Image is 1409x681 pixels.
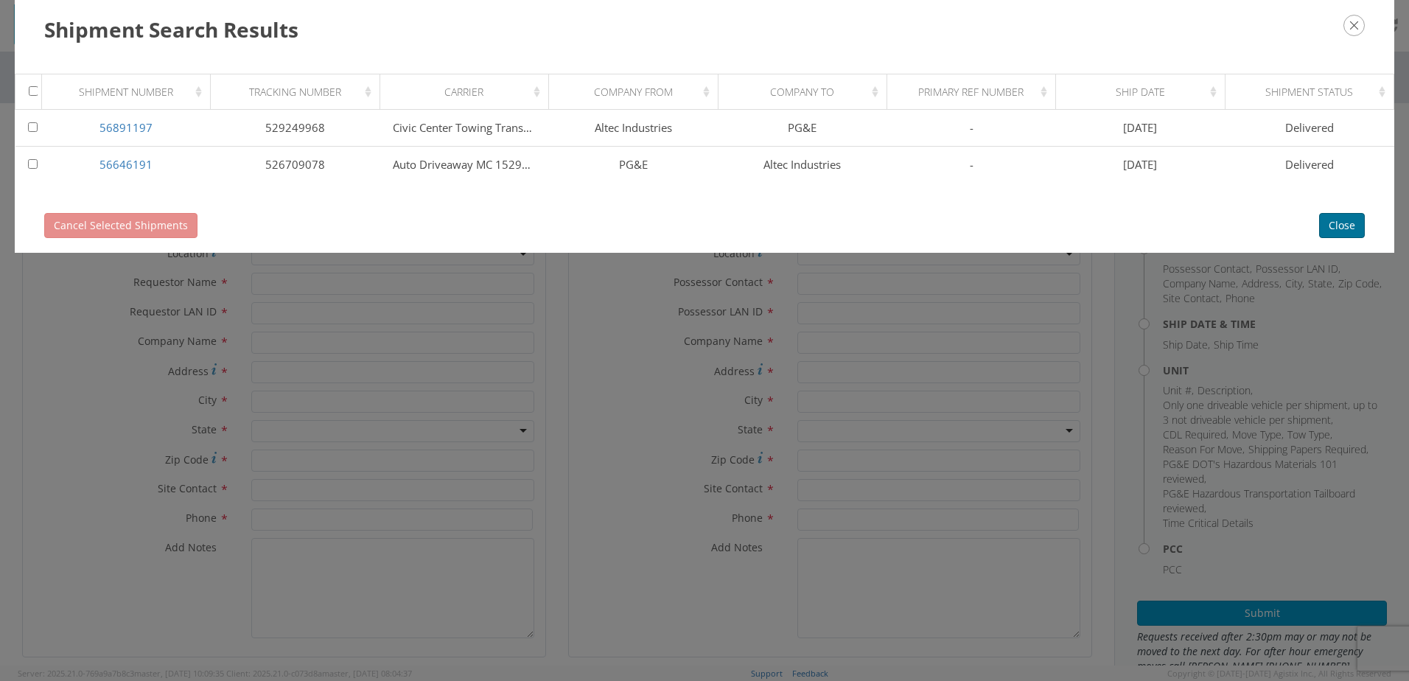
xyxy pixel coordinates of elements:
td: Altec Industries [549,110,718,147]
td: 529249968 [211,110,380,147]
div: Shipment Number [55,85,206,99]
button: Close [1319,213,1365,238]
button: Cancel Selected Shipments [44,213,197,238]
td: PG&E [549,147,718,184]
a: 56891197 [99,120,153,135]
td: Civic Center Towing Transport and Road Service [380,110,548,147]
div: Carrier [393,85,544,99]
div: Tracking Number [224,85,375,99]
td: - [887,147,1055,184]
span: Delivered [1285,157,1334,172]
td: 526709078 [211,147,380,184]
div: Shipment Status [1238,85,1389,99]
h3: Shipment Search Results [44,15,1365,44]
td: Altec Industries [718,147,887,184]
a: 56646191 [99,157,153,172]
span: [DATE] [1123,157,1157,172]
span: Cancel Selected Shipments [54,218,188,232]
td: Auto Driveaway MC 152985 DOT 1335807 [380,147,548,184]
td: - [887,110,1055,147]
div: Company To [731,85,882,99]
div: Company From [562,85,713,99]
div: Primary Ref Number [900,85,1051,99]
div: Ship Date [1069,85,1220,99]
span: Delivered [1285,120,1334,135]
span: [DATE] [1123,120,1157,135]
td: PG&E [718,110,887,147]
